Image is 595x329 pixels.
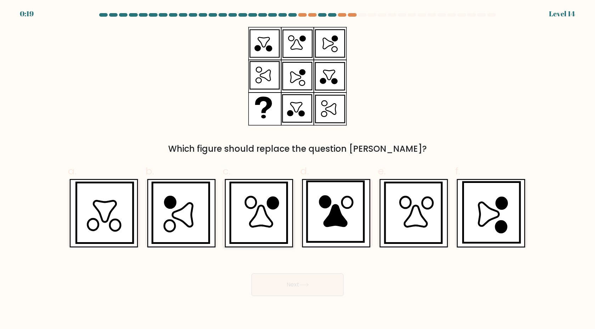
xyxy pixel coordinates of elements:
span: e. [378,164,386,178]
span: b. [146,164,154,178]
div: 0:19 [20,9,34,19]
span: a. [68,164,76,178]
div: Which figure should replace the question [PERSON_NAME]? [72,143,523,155]
div: Level 14 [549,9,575,19]
button: Next [251,273,344,296]
span: c. [223,164,231,178]
span: f. [455,164,460,178]
span: d. [300,164,309,178]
